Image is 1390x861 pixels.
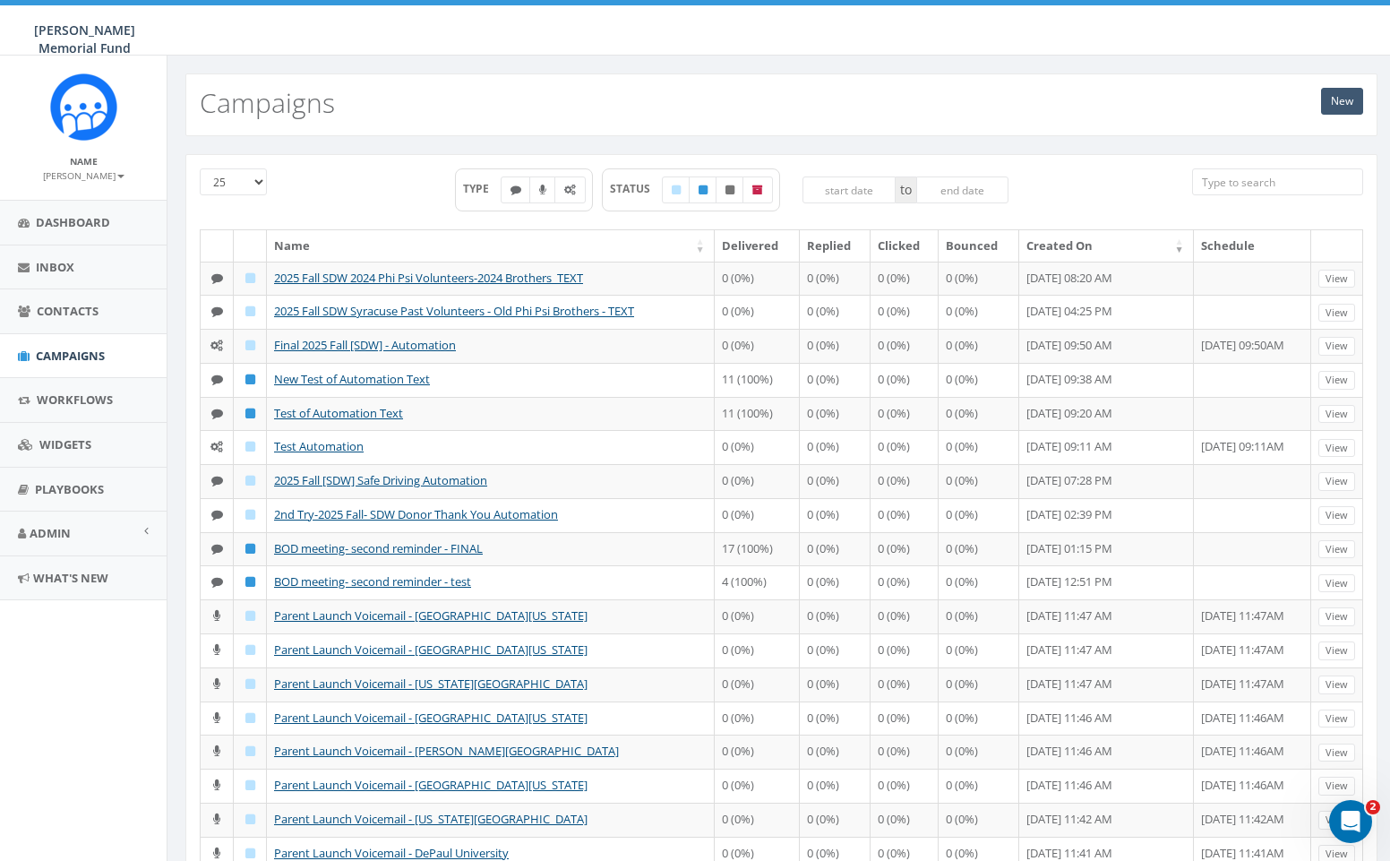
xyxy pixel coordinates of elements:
a: View [1318,270,1355,288]
a: 2025 Fall [SDW] Safe Driving Automation [274,472,487,488]
span: Widgets [39,436,91,452]
i: Ringless Voice Mail [213,745,220,757]
i: Draft [245,779,255,791]
i: Text SMS [211,306,223,317]
td: 0 (0%) [871,430,939,464]
td: 0 (0%) [871,599,939,633]
td: 0 (0%) [715,633,800,667]
input: start date [802,177,896,203]
i: Published [245,576,255,588]
span: Workflows [37,392,113,408]
td: 0 (0%) [800,667,871,702]
td: 0 (0%) [715,430,800,464]
i: Draft [245,340,255,351]
a: View [1318,777,1355,796]
i: Ringless Voice Mail [213,678,220,690]
td: 0 (0%) [939,735,1018,769]
td: 0 (0%) [715,702,800,736]
a: Parent Launch Voicemail - [GEOGRAPHIC_DATA][US_STATE] [274,710,588,726]
td: 0 (0%) [800,430,871,464]
i: Published [245,374,255,385]
td: 0 (0%) [800,363,871,397]
td: 0 (0%) [715,498,800,532]
i: Unpublished [725,185,734,195]
td: 0 (0%) [939,633,1018,667]
i: Ringless Voice Mail [213,779,220,791]
td: 0 (0%) [800,565,871,599]
td: [DATE] 09:20 AM [1019,397,1194,431]
a: Parent Launch Voicemail - [GEOGRAPHIC_DATA][US_STATE] [274,641,588,658]
td: [DATE] 11:42 AM [1019,803,1194,837]
td: [DATE] 11:47AM [1194,633,1311,667]
i: Draft [245,509,255,521]
td: 0 (0%) [871,498,939,532]
span: What's New [33,570,108,586]
i: Draft [245,712,255,724]
i: Text SMS [211,408,223,419]
td: [DATE] 11:46 AM [1019,702,1194,736]
span: TYPE [463,181,502,196]
td: 0 (0%) [939,397,1018,431]
td: 0 (0%) [800,803,871,837]
td: 0 (0%) [939,803,1018,837]
label: Automated Message [554,177,586,203]
i: Ringless Voice Mail [539,185,546,195]
td: 0 (0%) [800,498,871,532]
td: 0 (0%) [715,599,800,633]
td: 0 (0%) [800,464,871,498]
td: 0 (0%) [871,262,939,296]
td: 0 (0%) [871,769,939,803]
td: 0 (0%) [939,464,1018,498]
td: 0 (0%) [939,667,1018,702]
td: 0 (0%) [800,599,871,633]
a: Parent Launch Voicemail - [PERSON_NAME][GEOGRAPHIC_DATA] [274,743,619,759]
i: Text SMS [511,185,521,195]
td: [DATE] 11:47 AM [1019,667,1194,702]
td: 0 (0%) [800,702,871,736]
td: [DATE] 09:50 AM [1019,329,1194,363]
td: 0 (0%) [871,397,939,431]
a: Parent Launch Voicemail - [GEOGRAPHIC_DATA][US_STATE] [274,607,588,624]
td: 0 (0%) [939,262,1018,296]
td: 0 (0%) [939,599,1018,633]
span: Contacts [37,303,99,319]
td: 0 (0%) [871,803,939,837]
td: 0 (0%) [715,329,800,363]
td: 0 (0%) [939,565,1018,599]
td: [DATE] 11:46AM [1194,702,1311,736]
td: 0 (0%) [939,769,1018,803]
td: 0 (0%) [715,295,800,329]
td: 11 (100%) [715,363,800,397]
td: 0 (0%) [800,769,871,803]
span: Admin [30,525,71,541]
i: Draft [245,745,255,757]
th: Schedule [1194,230,1311,262]
td: [DATE] 11:47 AM [1019,599,1194,633]
span: Playbooks [35,481,104,497]
span: Dashboard [36,214,110,230]
td: 11 (100%) [715,397,800,431]
a: New Test of Automation Text [274,371,430,387]
a: View [1318,811,1355,830]
a: BOD meeting- second reminder - test [274,573,471,590]
td: 0 (0%) [800,295,871,329]
td: 17 (100%) [715,532,800,566]
i: Ringless Voice Mail [213,814,220,825]
i: Text SMS [211,374,223,385]
td: 0 (0%) [871,295,939,329]
i: Draft [245,644,255,656]
td: 0 (0%) [939,430,1018,464]
td: 0 (0%) [715,262,800,296]
i: Draft [245,610,255,622]
iframe: Intercom live chat [1329,800,1372,843]
small: Name [70,155,98,168]
a: View [1318,304,1355,323]
i: Text SMS [211,543,223,555]
td: [DATE] 08:20 AM [1019,262,1194,296]
th: Replied [800,230,871,262]
td: [DATE] 11:46AM [1194,735,1311,769]
a: View [1318,540,1355,559]
a: Final 2025 Fall [SDW] - Automation [274,337,456,353]
a: View [1318,371,1355,390]
a: Test Automation [274,438,364,454]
